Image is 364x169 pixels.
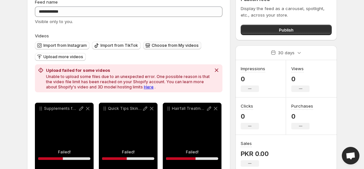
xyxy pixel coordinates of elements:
[212,66,221,75] button: Dismiss notification
[92,42,141,49] button: Import from TikTok
[241,25,332,35] button: Publish
[172,106,206,111] p: Hairfall Treatment [PERSON_NAME] SkinCare skincareroutine viral fyp fyp
[143,42,201,49] button: Choose from My videos
[35,53,86,61] button: Upload more videos
[43,54,83,59] span: Upload more videos
[241,5,332,18] p: Display the feed as a carousel, spotlight, etc., across your store.
[241,75,265,83] p: 0
[35,42,89,49] button: Import from Instagram
[108,106,142,111] p: Quick Tips SkinCare skincareroutine viral fyp fyp
[100,43,138,48] span: Import from TikTok
[291,103,313,109] h3: Purchases
[278,49,295,56] p: 30 days
[144,84,154,89] a: Here
[241,103,253,109] h3: Clicks
[44,106,78,111] p: Supplements for Different Body Conditions 0310-7250061 SkinCare skincareroutine viral foryou fyp
[241,112,259,120] p: 0
[241,150,269,158] p: PKR 0.00
[342,147,359,164] div: Open chat
[46,67,211,73] h2: Upload failed for some videos
[291,65,304,72] h3: Views
[46,74,211,90] p: Unable to upload some files due to an unexpected error. One possible reason is that the video fil...
[291,75,310,83] p: 0
[241,140,252,147] h3: Sales
[35,33,49,38] span: Videos
[279,27,294,33] span: Publish
[43,43,87,48] span: Import from Instagram
[291,112,313,120] p: 0
[152,43,199,48] span: Choose from My videos
[241,65,265,72] h3: Impressions
[35,19,73,24] span: Visible only to you.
